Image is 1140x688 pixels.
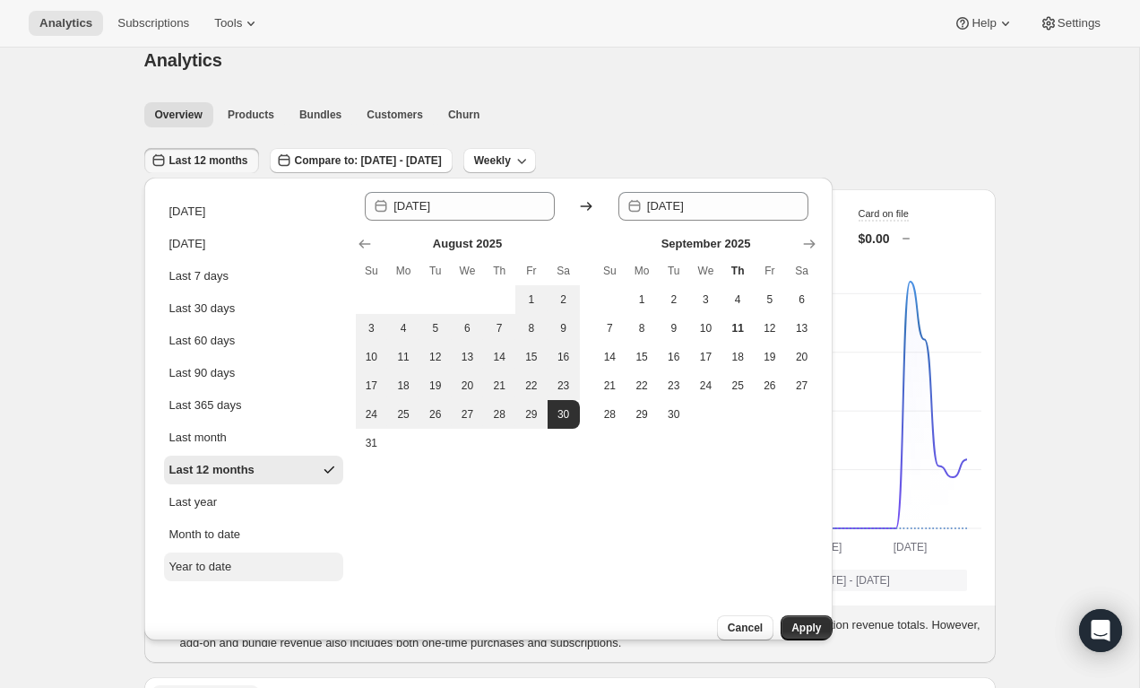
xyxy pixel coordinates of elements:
[387,343,419,371] button: Monday August 11 2025
[169,493,217,511] div: Last year
[387,400,419,429] button: Monday August 25 2025
[419,257,452,285] th: Tuesday
[601,407,619,422] span: 28
[658,314,690,343] button: Tuesday September 9 2025
[515,343,548,371] button: Friday August 15 2025
[515,257,548,285] th: Friday
[893,541,927,553] text: [DATE]
[793,350,811,364] span: 20
[214,16,242,30] span: Tools
[164,359,343,388] button: Last 90 days
[761,264,779,278] span: Fr
[515,314,548,343] button: Friday August 8 2025
[356,400,388,429] button: Sunday August 24 2025
[474,153,511,168] span: Weekly
[169,203,206,221] div: [DATE]
[522,292,540,307] span: 1
[394,264,412,278] span: Mo
[394,379,412,393] span: 18
[164,553,343,581] button: Year to date
[459,407,477,422] span: 27
[117,16,189,30] span: Subscriptions
[626,314,658,343] button: Monday September 8 2025
[164,391,343,420] button: Last 365 days
[781,615,832,640] button: Apply
[555,292,573,307] span: 2
[626,343,658,371] button: Monday September 15 2025
[448,108,479,122] span: Churn
[459,350,477,364] span: 13
[658,400,690,429] button: Tuesday September 30 2025
[793,321,811,335] span: 13
[633,407,651,422] span: 29
[459,321,477,335] span: 6
[697,379,715,393] span: 24
[427,264,445,278] span: Tu
[972,16,996,30] span: Help
[601,321,619,335] span: 7
[721,285,754,314] button: Thursday September 4 2025
[1058,16,1101,30] span: Settings
[548,285,580,314] button: Saturday August 2 2025
[697,292,715,307] span: 3
[169,332,236,350] div: Last 60 days
[169,429,227,447] div: Last month
[356,257,388,285] th: Sunday
[164,197,343,226] button: [DATE]
[522,321,540,335] span: 8
[1029,11,1111,36] button: Settings
[169,396,242,414] div: Last 365 days
[452,314,484,343] button: Wednesday August 6 2025
[729,292,747,307] span: 4
[754,257,786,285] th: Friday
[352,231,377,257] button: Show previous month, July 2025
[419,400,452,429] button: Tuesday August 26 2025
[363,407,381,422] span: 24
[427,321,445,335] span: 5
[427,350,445,364] span: 12
[626,371,658,400] button: Monday September 22 2025
[522,407,540,422] span: 29
[299,108,341,122] span: Bundles
[164,488,343,517] button: Last year
[394,350,412,364] span: 11
[721,257,754,285] th: Thursday
[793,379,811,393] span: 27
[356,429,388,457] button: Sunday August 31 2025
[658,257,690,285] th: Tuesday
[658,371,690,400] button: Tuesday September 23 2025
[419,371,452,400] button: Tuesday August 19 2025
[169,364,236,382] div: Last 90 days
[754,285,786,314] button: Friday September 5 2025
[859,208,909,219] span: Card on file
[459,379,477,393] span: 20
[797,231,822,257] button: Show next month, October 2025
[786,371,818,400] button: Saturday September 27 2025
[555,321,573,335] span: 9
[786,285,818,314] button: Saturday September 6 2025
[601,264,619,278] span: Su
[169,153,248,168] span: Last 12 months
[786,314,818,343] button: Saturday September 13 2025
[729,321,747,335] span: 11
[555,407,573,422] span: 30
[515,371,548,400] button: Friday August 22 2025
[728,621,763,635] span: Cancel
[717,615,773,640] button: Cancel
[788,570,967,591] button: [DATE] - [DATE]
[697,350,715,364] span: 17
[522,379,540,393] span: 22
[169,300,236,318] div: Last 30 days
[555,379,573,393] span: 23
[483,314,515,343] button: Thursday August 7 2025
[363,436,381,450] span: 31
[793,264,811,278] span: Sa
[626,257,658,285] th: Monday
[29,11,103,36] button: Analytics
[356,314,388,343] button: Sunday August 3 2025
[729,379,747,393] span: 25
[39,16,92,30] span: Analytics
[626,400,658,429] button: Monday September 29 2025
[363,379,381,393] span: 17
[754,343,786,371] button: Friday September 19 2025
